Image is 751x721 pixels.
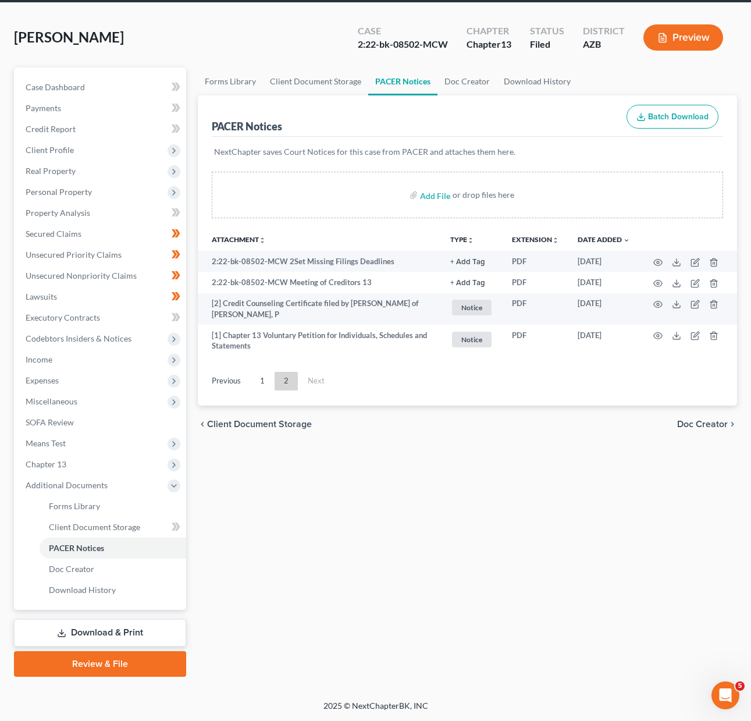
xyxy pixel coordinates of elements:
[212,119,282,133] div: PACER Notices
[437,68,497,95] a: Doc Creator
[677,420,728,429] span: Doc Creator
[26,459,66,469] span: Chapter 13
[467,237,474,244] i: unfold_more
[26,292,57,301] span: Lawsuits
[358,38,448,51] div: 2:22-bk-08502-MCW
[623,237,630,244] i: expand_more
[503,272,568,293] td: PDF
[14,651,186,677] a: Review & File
[583,24,625,38] div: District
[44,700,707,721] div: 2025 © NextChapterBK, INC
[26,124,76,134] span: Credit Report
[512,235,559,244] a: Extensionunfold_more
[26,375,59,385] span: Expenses
[368,68,437,95] a: PACER Notices
[16,77,186,98] a: Case Dashboard
[648,112,709,122] span: Batch Download
[26,312,100,322] span: Executory Contracts
[26,208,90,218] span: Property Analysis
[578,235,630,244] a: Date Added expand_more
[568,325,639,357] td: [DATE]
[452,300,492,315] span: Notice
[452,332,492,347] span: Notice
[207,420,312,429] span: Client Document Storage
[49,564,94,574] span: Doc Creator
[198,293,441,325] td: [2] Credit Counseling Certificate filed by [PERSON_NAME] of [PERSON_NAME], P
[568,251,639,272] td: [DATE]
[503,251,568,272] td: PDF
[501,38,511,49] span: 13
[16,98,186,119] a: Payments
[16,265,186,286] a: Unsecured Nonpriority Claims
[677,420,737,429] button: Doc Creator chevron_right
[643,24,723,51] button: Preview
[49,585,116,595] span: Download History
[16,119,186,140] a: Credit Report
[583,38,625,51] div: AZB
[450,258,485,266] button: + Add Tag
[627,105,718,129] button: Batch Download
[49,501,100,511] span: Forms Library
[467,24,511,38] div: Chapter
[202,372,250,390] a: Previous
[26,229,81,239] span: Secured Claims
[26,354,52,364] span: Income
[214,146,721,158] p: NextChapter saves Court Notices for this case from PACER and attaches them here.
[503,325,568,357] td: PDF
[16,203,186,223] a: Property Analysis
[198,420,207,429] i: chevron_left
[26,187,92,197] span: Personal Property
[735,681,745,691] span: 5
[16,244,186,265] a: Unsecured Priority Claims
[16,223,186,244] a: Secured Claims
[251,372,274,390] a: 1
[26,480,108,490] span: Additional Documents
[40,538,186,559] a: PACER Notices
[198,251,441,272] td: 2:22-bk-08502-MCW 2Set Missing Filings Deadlines
[14,29,124,45] span: [PERSON_NAME]
[26,103,61,113] span: Payments
[358,24,448,38] div: Case
[263,68,368,95] a: Client Document Storage
[26,145,74,155] span: Client Profile
[40,517,186,538] a: Client Document Storage
[16,307,186,328] a: Executory Contracts
[26,396,77,406] span: Miscellaneous
[530,38,564,51] div: Filed
[26,82,85,92] span: Case Dashboard
[467,38,511,51] div: Chapter
[259,237,266,244] i: unfold_more
[26,271,137,280] span: Unsecured Nonpriority Claims
[26,166,76,176] span: Real Property
[450,256,493,267] a: + Add Tag
[212,235,266,244] a: Attachmentunfold_more
[530,24,564,38] div: Status
[503,293,568,325] td: PDF
[49,522,140,532] span: Client Document Storage
[453,189,514,201] div: or drop files here
[14,619,186,647] a: Download & Print
[16,286,186,307] a: Lawsuits
[40,559,186,580] a: Doc Creator
[552,237,559,244] i: unfold_more
[450,298,493,317] a: Notice
[198,68,263,95] a: Forms Library
[275,372,298,390] a: 2
[497,68,578,95] a: Download History
[26,438,66,448] span: Means Test
[711,681,739,709] iframe: Intercom live chat
[198,325,441,357] td: [1] Chapter 13 Voluntary Petition for Individuals, Schedules and Statements
[26,333,131,343] span: Codebtors Insiders & Notices
[568,272,639,293] td: [DATE]
[40,496,186,517] a: Forms Library
[568,293,639,325] td: [DATE]
[26,417,74,427] span: SOFA Review
[450,279,485,287] button: + Add Tag
[49,543,104,553] span: PACER Notices
[728,420,737,429] i: chevron_right
[450,277,493,288] a: + Add Tag
[26,250,122,260] span: Unsecured Priority Claims
[198,420,312,429] button: chevron_left Client Document Storage
[40,580,186,601] a: Download History
[16,412,186,433] a: SOFA Review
